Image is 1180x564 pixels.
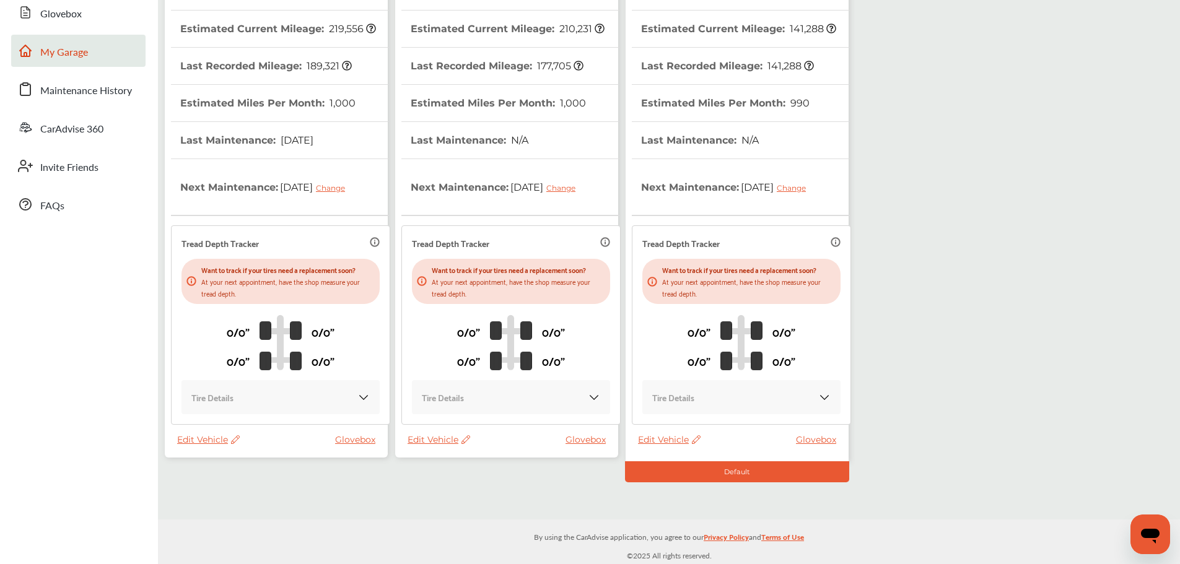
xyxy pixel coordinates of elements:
[312,351,334,370] p: 0/0"
[588,391,600,404] img: KOKaJQAAAABJRU5ErkJggg==
[408,434,470,445] span: Edit Vehicle
[432,275,605,299] p: At your next appointment, have the shop measure your tread depth.
[180,48,352,84] th: Last Recorded Mileage :
[227,351,250,370] p: 0/0"
[818,391,831,404] img: KOKaJQAAAABJRU5ErkJggg==
[411,85,586,121] th: Estimated Miles Per Month :
[542,351,565,370] p: 0/0"
[542,322,565,341] p: 0/0"
[740,134,759,146] span: N/A
[761,530,804,549] a: Terms of Use
[422,390,464,404] p: Tire Details
[40,160,98,176] span: Invite Friends
[227,322,250,341] p: 0/0"
[411,159,585,215] th: Next Maintenance :
[720,315,763,370] img: tire_track_logo.b900bcbc.svg
[316,183,351,193] div: Change
[490,315,532,370] img: tire_track_logo.b900bcbc.svg
[688,322,710,341] p: 0/0"
[40,121,103,137] span: CarAdvise 360
[566,434,612,445] a: Glovebox
[201,275,375,299] p: At your next appointment, have the shop measure your tread depth.
[11,188,146,220] a: FAQs
[641,122,759,158] th: Last Maintenance :
[558,97,586,109] span: 1,000
[411,11,605,47] th: Estimated Current Mileage :
[191,390,234,404] p: Tire Details
[638,434,701,445] span: Edit Vehicle
[411,48,583,84] th: Last Recorded Mileage :
[641,48,814,84] th: Last Recorded Mileage :
[180,11,376,47] th: Estimated Current Mileage :
[662,264,836,275] p: Want to track if your tires need a replacement soon?
[557,23,605,35] span: 210,231
[625,461,849,482] div: Default
[11,150,146,182] a: Invite Friends
[181,236,259,250] p: Tread Depth Tracker
[180,122,313,158] th: Last Maintenance :
[509,171,585,202] span: [DATE]
[328,97,356,109] span: 1,000
[772,351,795,370] p: 0/0"
[177,434,240,445] span: Edit Vehicle
[40,83,132,99] span: Maintenance History
[641,11,836,47] th: Estimated Current Mileage :
[335,434,382,445] a: Glovebox
[305,60,352,72] span: 189,321
[11,111,146,144] a: CarAdvise 360
[641,85,810,121] th: Estimated Miles Per Month :
[789,97,810,109] span: 990
[260,315,302,370] img: tire_track_logo.b900bcbc.svg
[1130,514,1170,554] iframe: Button to launch messaging window
[777,183,812,193] div: Change
[180,159,354,215] th: Next Maintenance :
[652,390,694,404] p: Tire Details
[432,264,605,275] p: Want to track if your tires need a replacement soon?
[457,322,480,341] p: 0/0"
[535,60,583,72] span: 177,705
[279,134,313,146] span: [DATE]
[312,322,334,341] p: 0/0"
[11,73,146,105] a: Maintenance History
[641,159,815,215] th: Next Maintenance :
[278,171,354,202] span: [DATE]
[772,322,795,341] p: 0/0"
[201,264,375,275] p: Want to track if your tires need a replacement soon?
[11,35,146,67] a: My Garage
[412,236,489,250] p: Tread Depth Tracker
[327,23,376,35] span: 219,556
[180,85,356,121] th: Estimated Miles Per Month :
[788,23,836,35] span: 141,288
[662,275,836,299] p: At your next appointment, have the shop measure your tread depth.
[40,6,82,22] span: Glovebox
[704,530,749,549] a: Privacy Policy
[457,351,480,370] p: 0/0"
[509,134,528,146] span: N/A
[766,60,814,72] span: 141,288
[357,391,370,404] img: KOKaJQAAAABJRU5ErkJggg==
[158,530,1180,543] p: By using the CarAdvise application, you agree to our and
[546,183,582,193] div: Change
[40,45,88,61] span: My Garage
[739,171,815,202] span: [DATE]
[796,434,842,445] a: Glovebox
[40,198,64,214] span: FAQs
[158,519,1180,564] div: © 2025 All rights reserved.
[411,122,528,158] th: Last Maintenance :
[642,236,720,250] p: Tread Depth Tracker
[688,351,710,370] p: 0/0"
